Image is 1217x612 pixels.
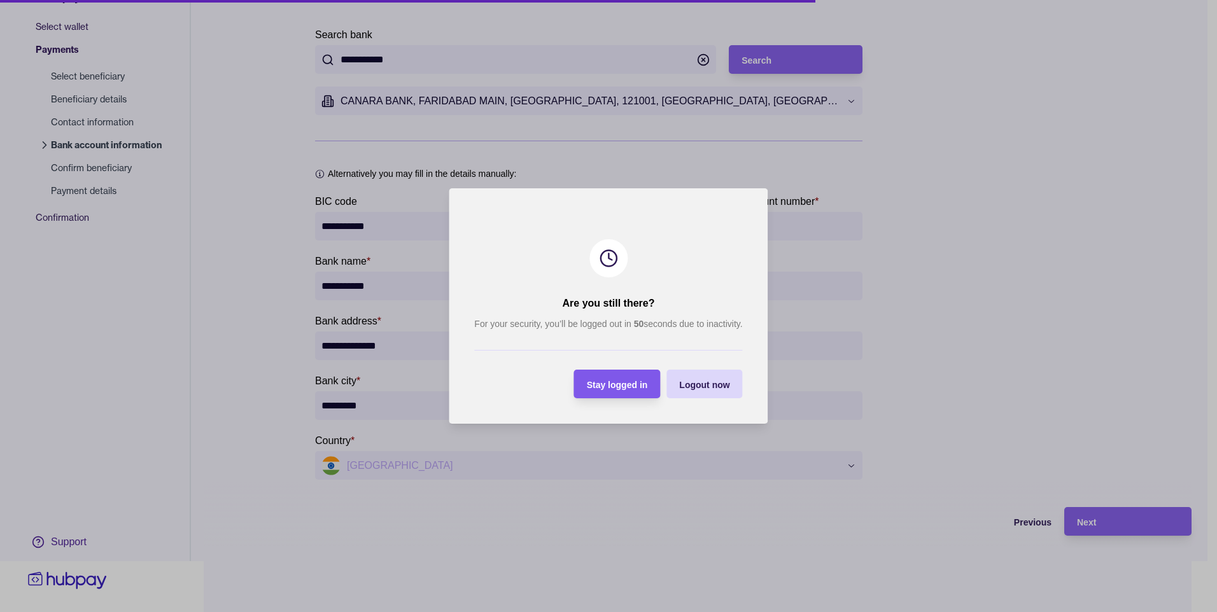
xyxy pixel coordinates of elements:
[666,370,742,398] button: Logout now
[574,370,661,398] button: Stay logged in
[679,380,729,390] span: Logout now
[634,319,644,329] strong: 50
[587,380,648,390] span: Stay logged in
[474,317,742,331] p: For your security, you’ll be logged out in seconds due to inactivity.
[563,296,655,310] h2: Are you still there?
